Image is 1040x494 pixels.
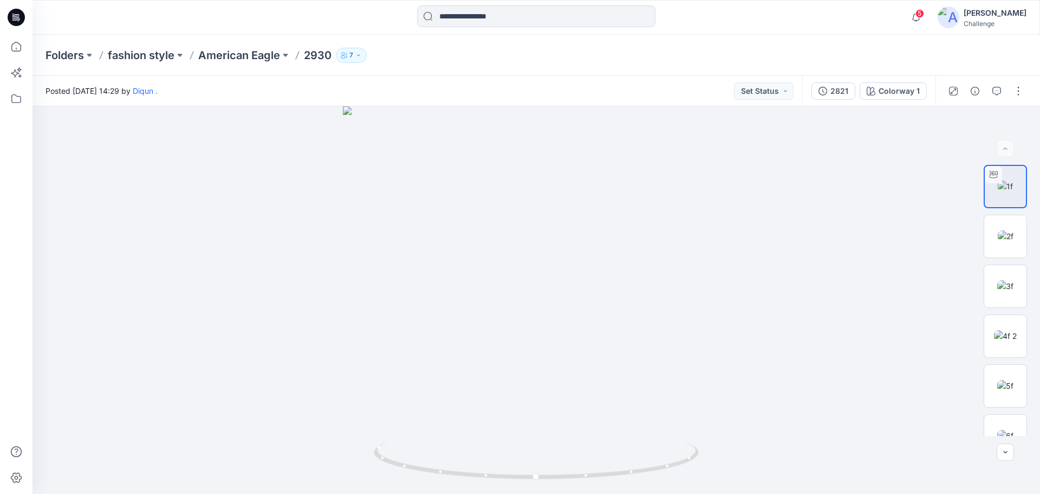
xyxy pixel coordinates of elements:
button: 7 [336,48,367,63]
img: 3f [997,280,1013,292]
button: Details [966,82,984,100]
p: 7 [349,49,353,61]
div: [PERSON_NAME] [964,7,1026,20]
button: Colorway 1 [860,82,927,100]
img: avatar [938,7,959,28]
span: Posted [DATE] 14:29 by [45,85,158,97]
a: American Eagle [198,48,280,63]
img: 4f 2 [994,330,1017,342]
img: 1f [998,181,1013,192]
div: Challenge [964,20,1026,28]
img: 2f [998,230,1013,242]
a: Folders [45,48,84,63]
a: fashion style [108,48,174,63]
p: 2930 [304,48,331,63]
div: Colorway 1 [879,85,920,97]
button: 2821 [811,82,855,100]
a: Diqun . [133,86,158,95]
div: 2821 [830,85,848,97]
span: 5 [915,9,924,18]
img: 6f [997,430,1013,441]
img: 5f [997,380,1013,392]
